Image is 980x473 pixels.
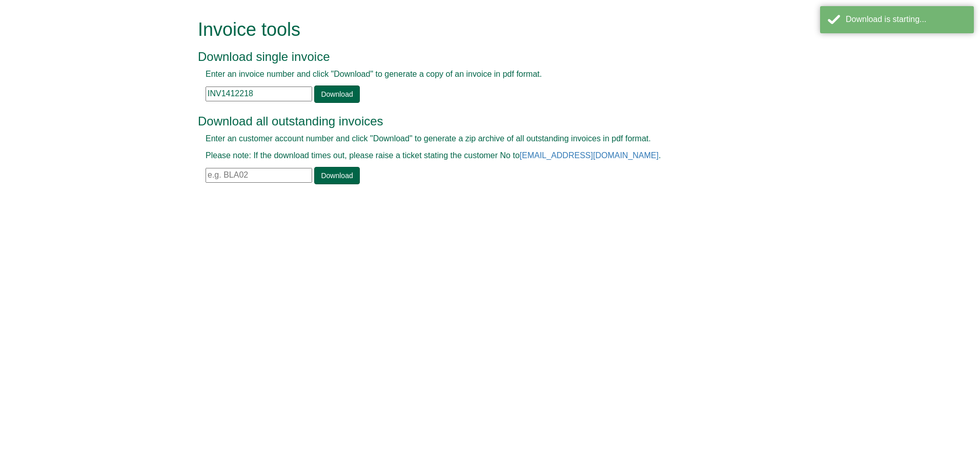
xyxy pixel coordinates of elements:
div: Download is starting... [846,14,966,26]
p: Enter an customer account number and click "Download" to generate a zip archive of all outstandin... [206,133,751,145]
a: [EMAIL_ADDRESS][DOMAIN_NAME] [520,151,659,160]
p: Enter an invoice number and click "Download" to generate a copy of an invoice in pdf format. [206,69,751,80]
input: e.g. INV1234 [206,87,312,101]
input: e.g. BLA02 [206,168,312,183]
a: Download [314,85,359,103]
h1: Invoice tools [198,19,759,40]
h3: Download all outstanding invoices [198,115,759,128]
a: Download [314,167,359,184]
h3: Download single invoice [198,50,759,63]
p: Please note: If the download times out, please raise a ticket stating the customer No to . [206,150,751,162]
